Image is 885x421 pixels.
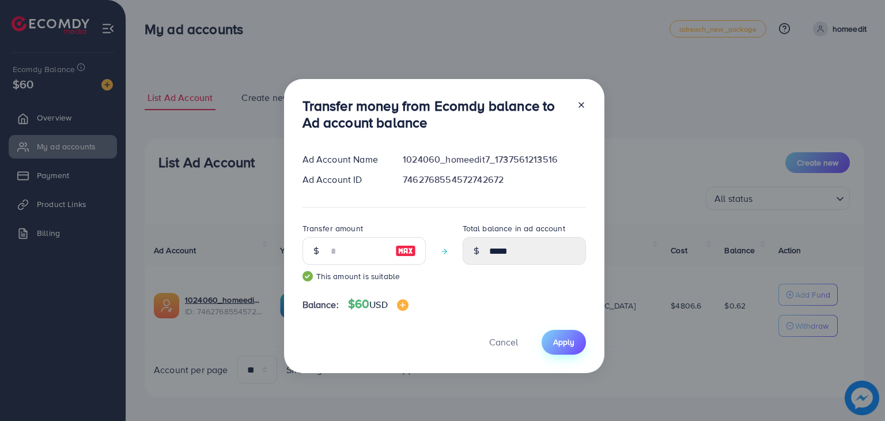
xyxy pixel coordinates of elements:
[542,330,586,355] button: Apply
[293,153,394,166] div: Ad Account Name
[293,173,394,186] div: Ad Account ID
[302,271,313,281] img: guide
[302,270,426,282] small: This amount is suitable
[394,153,595,166] div: 1024060_homeedit7_1737561213516
[302,298,339,311] span: Balance:
[463,223,565,234] label: Total balance in ad account
[489,336,518,348] span: Cancel
[369,298,387,311] span: USD
[394,173,595,186] div: 7462768554572742672
[348,297,409,311] h4: $60
[302,97,568,131] h3: Transfer money from Ecomdy balance to Ad account balance
[553,336,574,348] span: Apply
[397,299,409,311] img: image
[395,244,416,258] img: image
[475,330,532,355] button: Cancel
[302,223,363,234] label: Transfer amount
